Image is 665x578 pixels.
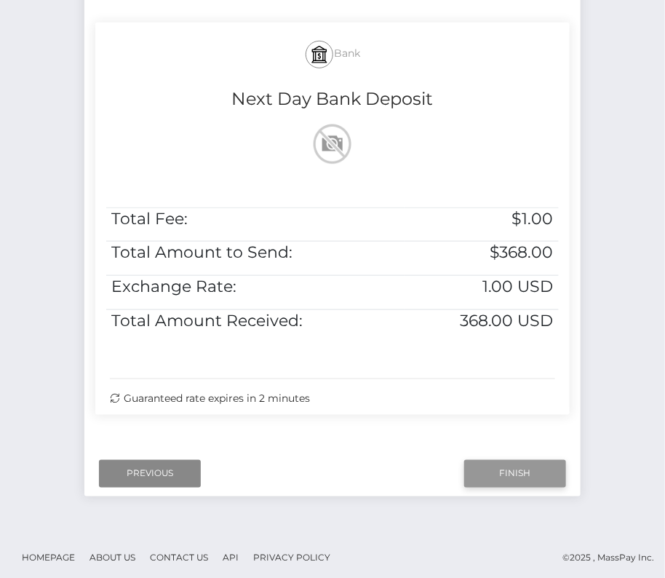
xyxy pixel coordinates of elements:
a: Contact Us [144,547,214,569]
input: Previous [99,460,201,488]
a: Privacy Policy [247,547,336,569]
a: About Us [84,547,141,569]
img: bank.svg [311,46,328,63]
h5: Bank [106,33,559,76]
h5: $368.00 [410,242,554,264]
h5: Total Amount to Send: [111,242,399,264]
h5: 1.00 USD [410,276,554,298]
h5: 368.00 USD [410,310,554,333]
a: API [217,547,244,569]
h4: Next Day Bank Deposit [106,87,559,112]
h5: Exchange Rate: [111,276,399,298]
h5: Total Fee: [111,208,399,231]
h5: Total Amount Received: [111,310,399,333]
h5: $1.00 [410,208,554,231]
input: Finish [464,460,566,488]
img: wMhJQYtZFAryAAAAABJRU5ErkJggg== [309,121,356,167]
a: Homepage [16,547,81,569]
div: Guaranteed rate expires in 2 minutes [110,391,555,406]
